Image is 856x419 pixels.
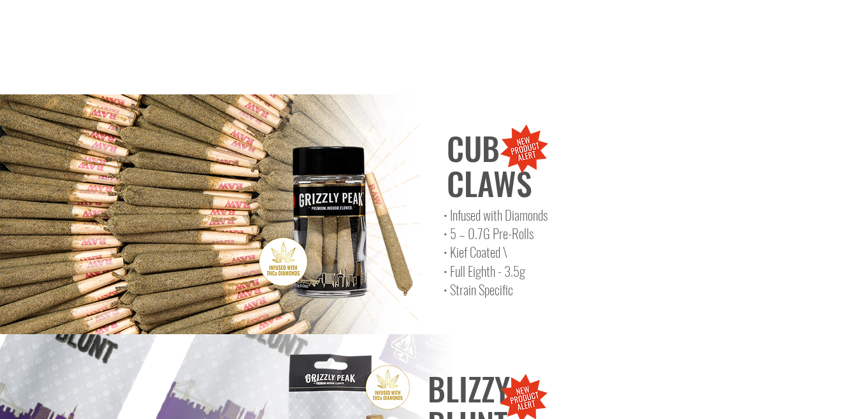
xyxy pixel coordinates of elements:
[497,121,552,177] img: ALERT.png
[216,103,447,334] img: 5pack-2.png
[444,205,548,300] span: • Infused with Diamonds • 5 – 0.7G Pre-Rolls • Kief Coated \ • Full Eighth - 3.5g • Strain Specific
[447,124,532,206] span: CUB CLAWS
[256,234,311,290] img: THC-infused.png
